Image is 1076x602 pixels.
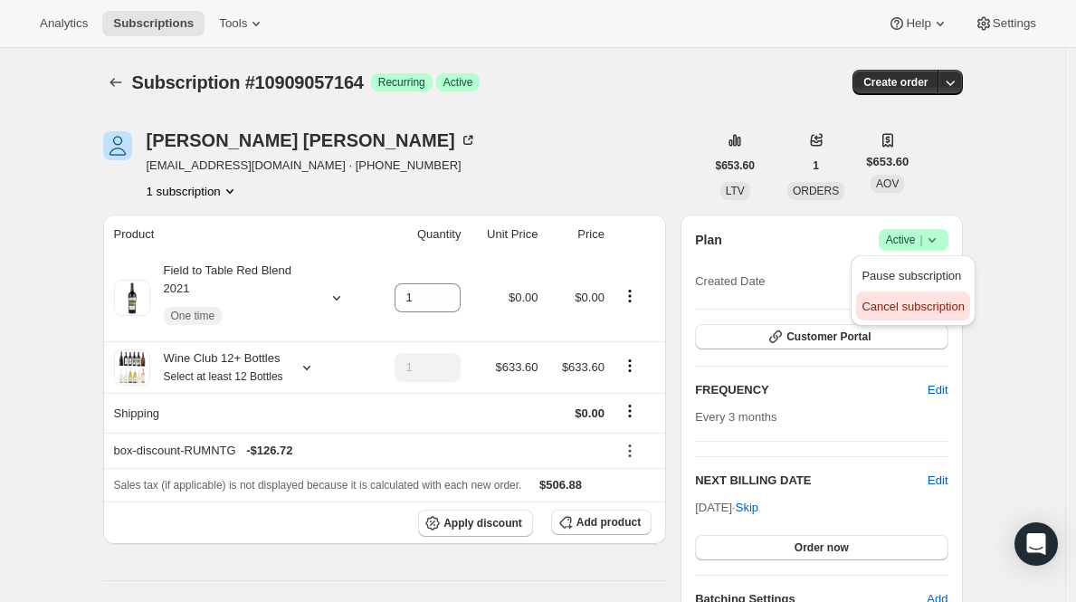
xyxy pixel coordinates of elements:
span: [EMAIL_ADDRESS][DOMAIN_NAME] · [PHONE_NUMBER] [147,157,477,175]
button: Edit [928,472,947,490]
span: $0.00 [575,291,605,304]
span: Subscriptions [113,16,194,31]
span: Create order [863,75,928,90]
th: Quantity [371,215,467,254]
div: box-discount-RUMNTG [114,442,605,460]
button: Subscriptions [102,11,205,36]
button: Order now [695,535,947,560]
span: | [919,233,922,247]
div: [PERSON_NAME] [PERSON_NAME] [147,131,477,149]
button: Analytics [29,11,99,36]
button: Create order [852,70,938,95]
span: $0.00 [509,291,538,304]
button: Product actions [147,182,239,200]
span: $633.60 [495,360,538,374]
span: Tools [219,16,247,31]
h2: NEXT BILLING DATE [695,472,928,490]
span: [DATE] · [695,501,758,514]
span: - $126.72 [246,442,292,460]
button: Help [877,11,959,36]
button: Cancel subscription [856,291,969,320]
button: Product actions [615,286,644,306]
span: Recurring [378,75,425,90]
button: Edit [917,376,958,405]
span: $653.60 [866,153,909,171]
span: Active [443,75,473,90]
button: Settings [964,11,1047,36]
span: 1 [813,158,819,173]
span: One time [171,309,215,323]
div: Field to Table Red Blend 2021 [150,262,313,334]
button: Pause subscription [856,261,969,290]
span: Nicole Kinsey [103,131,132,160]
span: Apply discount [443,516,522,530]
span: $633.60 [562,360,605,374]
button: Add product [551,510,652,535]
span: $653.60 [716,158,755,173]
span: ORDERS [793,185,839,197]
span: Pause subscription [862,269,961,282]
button: Product actions [615,356,644,376]
span: Skip [736,499,758,517]
button: Shipping actions [615,401,644,421]
span: LTV [726,185,745,197]
th: Shipping [103,393,371,433]
span: Created Date [695,272,765,291]
h2: FREQUENCY [695,381,928,399]
span: Customer Portal [786,330,871,344]
button: Apply discount [418,510,533,537]
span: Add product [576,515,641,530]
span: $0.00 [575,406,605,420]
span: AOV [876,177,899,190]
th: Unit Price [466,215,543,254]
div: Wine Club 12+ Bottles [150,349,283,386]
button: Tools [208,11,276,36]
span: Help [906,16,930,31]
button: 1 [802,153,830,178]
span: Edit [928,381,947,399]
span: Sales tax (if applicable) is not displayed because it is calculated with each new order. [114,479,522,492]
small: Select at least 12 Bottles [164,370,283,383]
div: Open Intercom Messenger [1014,522,1058,566]
span: Every 3 months [695,410,776,424]
th: Price [543,215,609,254]
span: Settings [993,16,1036,31]
button: Customer Portal [695,324,947,349]
span: $506.88 [539,478,582,492]
span: Order now [795,540,849,555]
span: Subscription #10909057164 [132,72,364,92]
button: Skip [725,493,769,522]
span: Cancel subscription [862,300,964,313]
h2: Plan [695,231,722,249]
th: Product [103,215,371,254]
button: $653.60 [705,153,766,178]
span: Analytics [40,16,88,31]
span: Active [886,231,941,249]
button: Subscriptions [103,70,129,95]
